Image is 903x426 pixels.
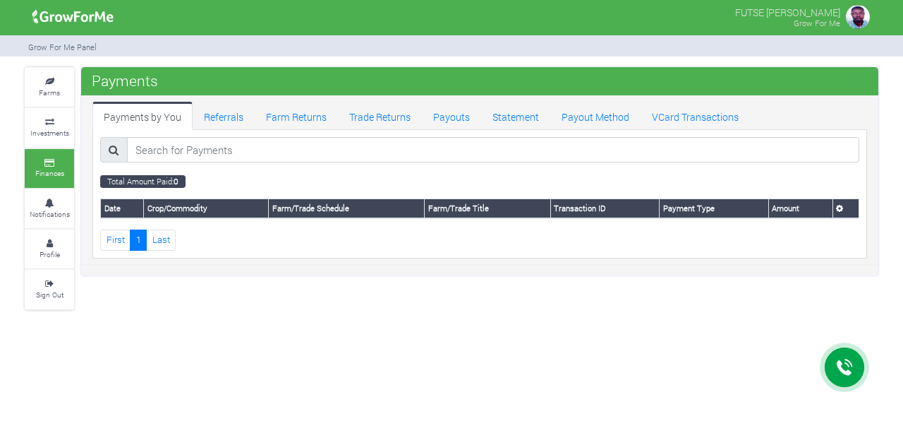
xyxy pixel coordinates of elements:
a: Finances [25,149,74,188]
img: growforme image [28,3,119,31]
small: Notifications [30,209,70,219]
a: Farms [25,68,74,107]
a: Farm Returns [255,102,338,130]
a: Statement [481,102,550,130]
th: Transaction ID [550,199,659,218]
a: First [100,230,131,250]
th: Date [101,199,144,218]
a: 1 [130,230,147,250]
th: Crop/Commodity [144,199,269,218]
a: Referrals [193,102,255,130]
a: Sign Out [25,270,74,309]
a: Last [146,230,176,250]
span: Payments [88,66,162,95]
a: Notifications [25,189,74,228]
th: Payment Type [660,199,768,218]
small: Profile [40,249,60,259]
a: Investments [25,108,74,147]
small: Grow For Me Panel [28,42,97,52]
th: Farm/Trade Schedule [269,199,425,218]
th: Amount [768,199,832,218]
nav: Page Navigation [100,230,859,250]
p: FUTSE [PERSON_NAME] [735,3,840,20]
a: VCard Transactions [641,102,750,130]
img: growforme image [844,3,872,31]
small: Farms [39,88,60,97]
a: Trade Returns [338,102,422,130]
small: Sign Out [36,290,63,300]
a: Payouts [422,102,481,130]
small: Total Amount Paid: [100,175,186,188]
b: 0 [174,176,178,187]
th: Farm/Trade Title [425,199,551,218]
small: Finances [35,168,64,178]
input: Search for Payments [127,137,859,162]
small: Grow For Me [794,18,840,28]
a: Payments by You [92,102,193,130]
a: Profile [25,230,74,268]
small: Investments [30,128,69,138]
a: Payout Method [550,102,641,130]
